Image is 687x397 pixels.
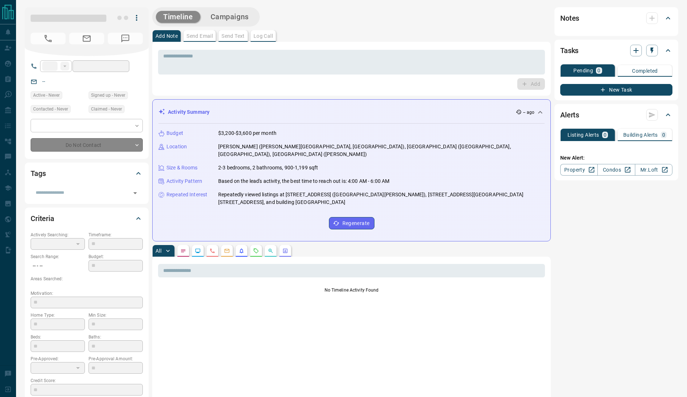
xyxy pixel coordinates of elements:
p: [PERSON_NAME] ([PERSON_NAME][GEOGRAPHIC_DATA], [GEOGRAPHIC_DATA]), [GEOGRAPHIC_DATA] ([GEOGRAPHIC... [218,143,545,158]
p: Activity Summary [168,108,209,116]
svg: Listing Alerts [239,248,244,254]
p: Pending [573,68,593,73]
p: Add Note [156,33,178,39]
svg: Emails [224,248,230,254]
div: Do Not Contact [31,138,143,152]
p: Listing Alerts [568,132,599,137]
p: Completed [632,68,658,73]
p: New Alert: [560,154,672,162]
span: No Email [69,33,104,44]
p: Search Range: [31,253,85,260]
button: Open [130,188,140,198]
svg: Opportunities [268,248,274,254]
p: Location [166,143,187,151]
svg: Agent Actions [282,248,288,254]
p: 0 [604,132,606,137]
p: -- - -- [31,260,85,272]
div: Notes [560,9,672,27]
h2: Criteria [31,213,54,224]
p: $3,200-$3,600 per month [218,129,276,137]
a: -- [42,79,45,84]
span: No Number [31,33,66,44]
span: Signed up - Never [91,92,125,99]
button: New Task [560,84,672,96]
p: Activity Pattern [166,177,202,185]
div: Alerts [560,106,672,124]
div: Criteria [31,210,143,227]
p: Pre-Approved: [31,356,85,362]
p: Motivation: [31,290,143,297]
svg: Requests [253,248,259,254]
span: Contacted - Never [33,105,68,113]
p: Areas Searched: [31,276,143,282]
svg: Notes [180,248,186,254]
p: Size & Rooms [166,164,198,172]
a: Condos [597,164,635,176]
svg: Lead Browsing Activity [195,248,201,254]
p: Budget [166,129,183,137]
p: Repeatedly viewed listings at [STREET_ADDRESS] ([GEOGRAPHIC_DATA][PERSON_NAME]), [STREET_ADDRESS]... [218,191,545,206]
p: Baths: [89,334,143,340]
p: Home Type: [31,312,85,318]
span: Active - Never [33,92,60,99]
p: Min Size: [89,312,143,318]
a: Mr.Loft [635,164,672,176]
p: No Timeline Activity Found [158,287,545,293]
p: All [156,248,161,253]
svg: Calls [209,248,215,254]
p: Repeated Interest [166,191,207,198]
span: No Number [108,33,143,44]
p: Actively Searching: [31,232,85,238]
p: 0 [597,68,600,73]
p: Based on the lead's activity, the best time to reach out is: 4:00 AM - 6:00 AM [218,177,389,185]
p: 2-3 bedrooms, 2 bathrooms, 900-1,199 sqft [218,164,318,172]
p: 0 [662,132,665,137]
button: Campaigns [203,11,256,23]
p: Building Alerts [623,132,658,137]
p: Pre-Approval Amount: [89,356,143,362]
div: Activity Summary-- ago [158,105,545,119]
h2: Tasks [560,45,578,56]
h2: Notes [560,12,579,24]
button: Timeline [156,11,200,23]
p: Credit Score: [31,377,143,384]
a: Property [560,164,598,176]
h2: Alerts [560,109,579,121]
div: Tasks [560,42,672,59]
p: Budget: [89,253,143,260]
h2: Tags [31,168,46,179]
span: Claimed - Never [91,105,122,113]
p: -- ago [523,109,534,116]
p: Timeframe: [89,232,143,238]
p: Beds: [31,334,85,340]
div: Tags [31,165,143,182]
button: Regenerate [329,217,374,229]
